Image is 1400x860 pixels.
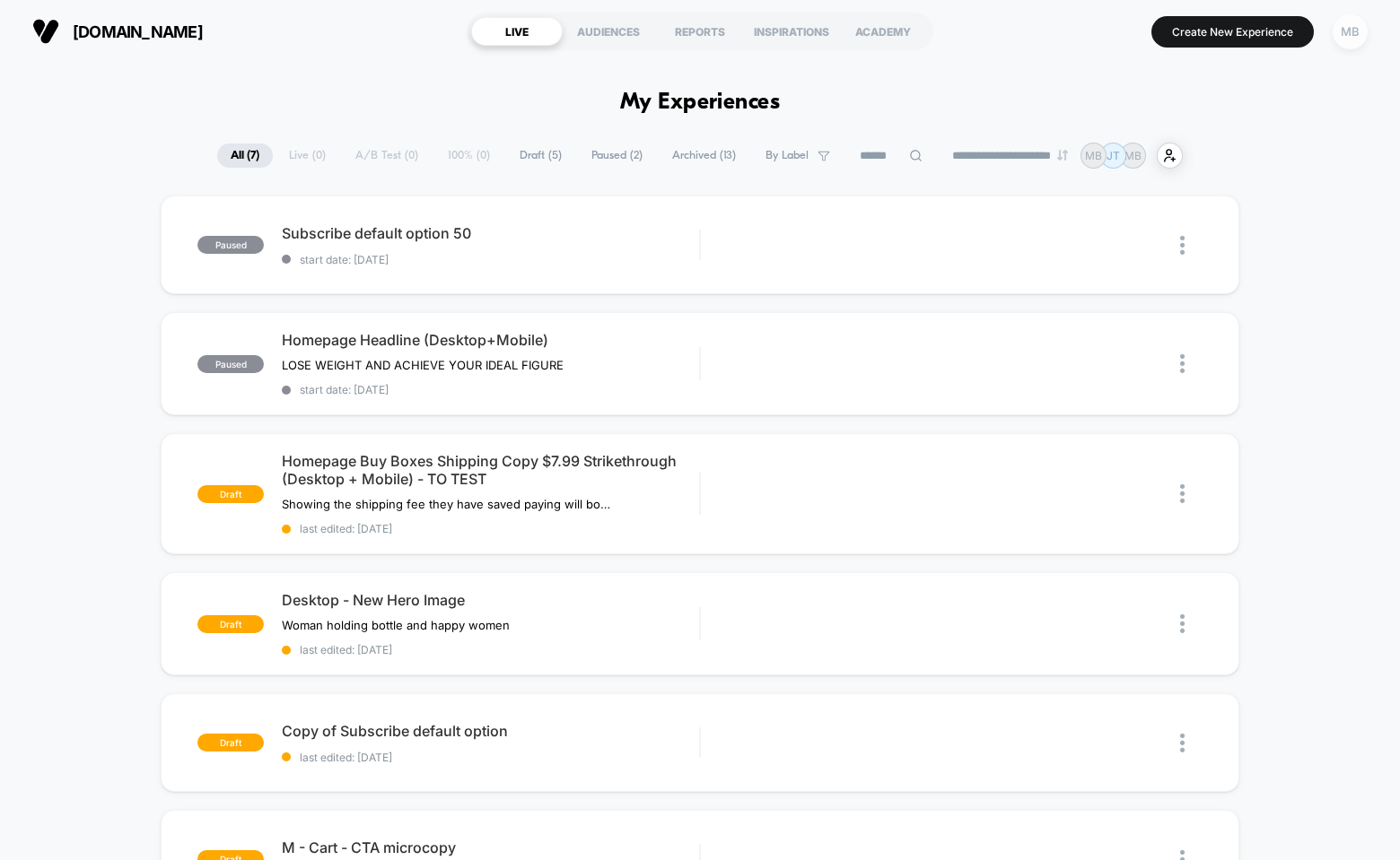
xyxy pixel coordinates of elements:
span: Copy of Subscribe default option [282,722,699,740]
span: last edited: [DATE] [282,751,699,764]
p: MB [1124,149,1142,162]
button: Create New Experience [1151,16,1314,48]
img: Visually logo [32,18,59,45]
div: INSPIRATIONS [746,17,837,46]
img: close [1180,236,1185,255]
span: Homepage Headline (Desktop+Mobile) [282,331,699,349]
img: close [1180,484,1185,503]
h1: My Experiences [620,90,781,116]
span: All ( 7 ) [217,143,273,168]
span: draft [197,734,264,751]
span: draft [197,615,264,633]
span: Desktop - New Hero Image [282,591,699,609]
span: Paused ( 2 ) [578,143,656,168]
p: MB [1085,149,1102,162]
span: paused [197,355,264,373]
span: Draft ( 5 ) [506,143,575,168]
div: LIVE [471,17,563,46]
span: start date: [DATE] [282,253,699,266]
span: Showing the shipping fee they have saved paying will boost RPS [282,497,615,511]
span: LOSE WEIGHT AND ACHIEVE YOUR IDEAL FIGURE [282,358,564,372]
button: [DOMAIN_NAME] [27,17,208,46]
img: close [1180,734,1185,752]
img: end [1057,150,1068,161]
span: Subscribe default option 50 [282,224,699,242]
div: AUDIENCES [563,17,654,46]
span: paused [197,236,264,254]
span: Archived ( 13 ) [659,143,749,168]
span: last edited: [DATE] [282,643,699,656]
span: Homepage Buy Boxes Shipping Copy $7.99 Strikethrough (Desktop + Mobile) - TO TEST [282,452,699,488]
div: MB [1333,14,1368,49]
button: MB [1327,13,1373,50]
span: Woman holding bottle and happy women [282,618,510,632]
span: last edited: [DATE] [282,522,699,535]
span: draft [197,485,264,503]
div: ACADEMY [837,17,929,46]
span: start date: [DATE] [282,383,699,396]
span: By Label [766,149,809,162]
img: close [1180,354,1185,373]
span: [DOMAIN_NAME] [73,22,203,41]
div: REPORTS [654,17,746,46]
img: close [1180,614,1185,633]
p: JT [1107,149,1120,162]
span: M - Cart - CTA microcopy [282,838,699,856]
